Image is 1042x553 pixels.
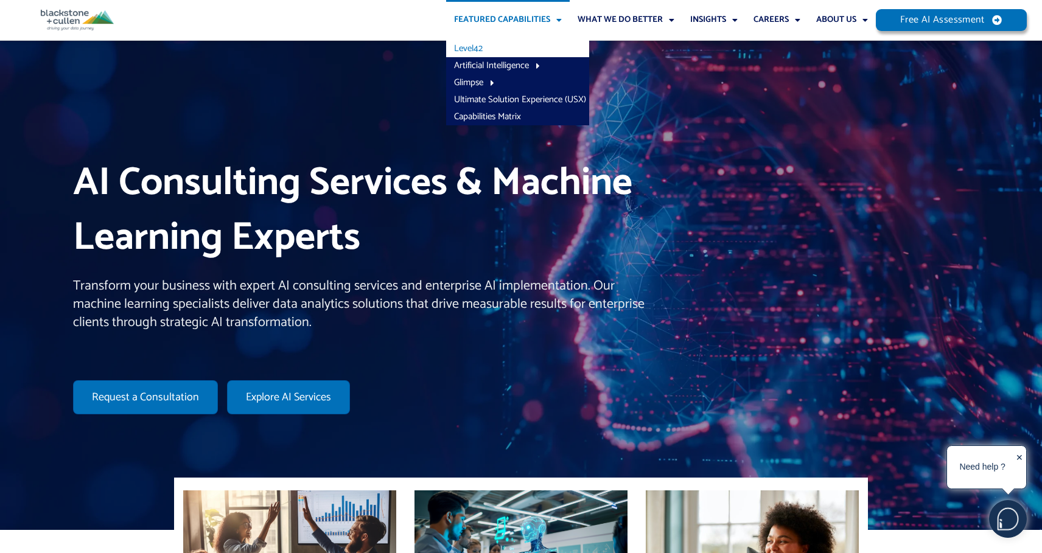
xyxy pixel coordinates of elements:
div: Need help ? [949,448,1016,487]
a: Free AI Assessment [876,9,1027,31]
span: Free AI Assessment [900,15,984,25]
p: Transform your business with expert AI consulting services and enterprise AI implementation. Our ... [73,277,666,332]
a: Request a Consultation [73,380,218,414]
a: Ultimate Solution Experience (USX) [446,91,589,108]
span: Request a Consultation [92,392,199,403]
span: Explore AI Services [246,392,331,403]
a: Level42 [446,40,589,57]
a: Glimpse [446,74,589,91]
img: users%2F5SSOSaKfQqXq3cFEnIZRYMEs4ra2%2Fmedia%2Fimages%2F-Bulle%20blanche%20sans%20fond%20%2B%20ma... [990,501,1026,537]
a: Artificial Intelligence [446,57,589,74]
div: ✕ [1016,449,1023,487]
a: Capabilities Matrix [446,108,589,125]
h1: AI Consulting Services & Machine Learning Experts [73,156,666,265]
a: Explore AI Services [227,380,350,414]
ul: Featured Capabilities [446,40,589,125]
